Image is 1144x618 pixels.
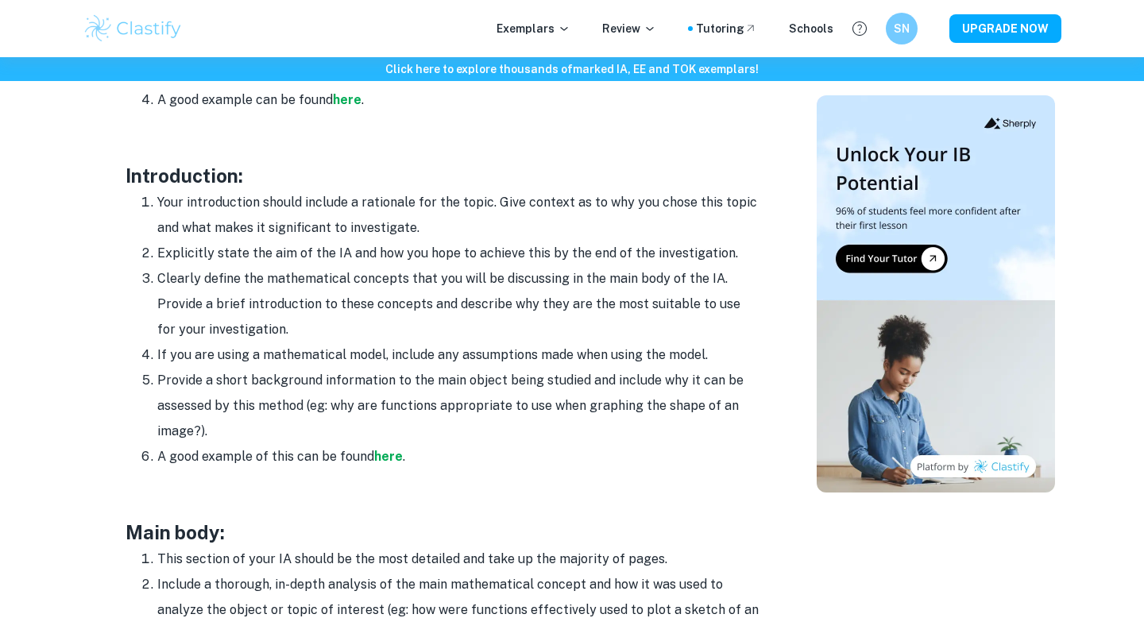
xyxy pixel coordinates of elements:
li: Explicitly state the aim of the IA and how you hope to achieve this by the end of the investigation. [157,241,761,266]
a: here [374,449,403,464]
h6: SN [893,20,911,37]
h6: Click here to explore thousands of marked IA, EE and TOK exemplars ! [3,60,1141,78]
li: Your introduction should include a rationale for the topic. Give context as to why you chose this... [157,190,761,241]
li: Clearly define the mathematical concepts that you will be discussing in the main body of the IA. ... [157,266,761,342]
h3: Introduction: [126,161,761,190]
button: UPGRADE NOW [949,14,1061,43]
a: Schools [789,20,833,37]
img: Thumbnail [817,95,1055,492]
a: here [333,92,361,107]
p: Review [602,20,656,37]
button: Help and Feedback [846,15,873,42]
button: SN [886,13,918,44]
li: If you are using a mathematical model, include any assumptions made when using the model. [157,342,761,368]
li: This section of your IA should be the most detailed and take up the majority of pages. [157,547,761,572]
li: A good example can be found . [157,87,761,113]
h3: Main body: [126,518,761,547]
img: Clastify logo [83,13,184,44]
li: Provide a short background information to the main object being studied and include why it can be... [157,368,761,444]
a: Tutoring [696,20,757,37]
p: Exemplars [497,20,570,37]
li: A good example of this can be found . [157,444,761,469]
